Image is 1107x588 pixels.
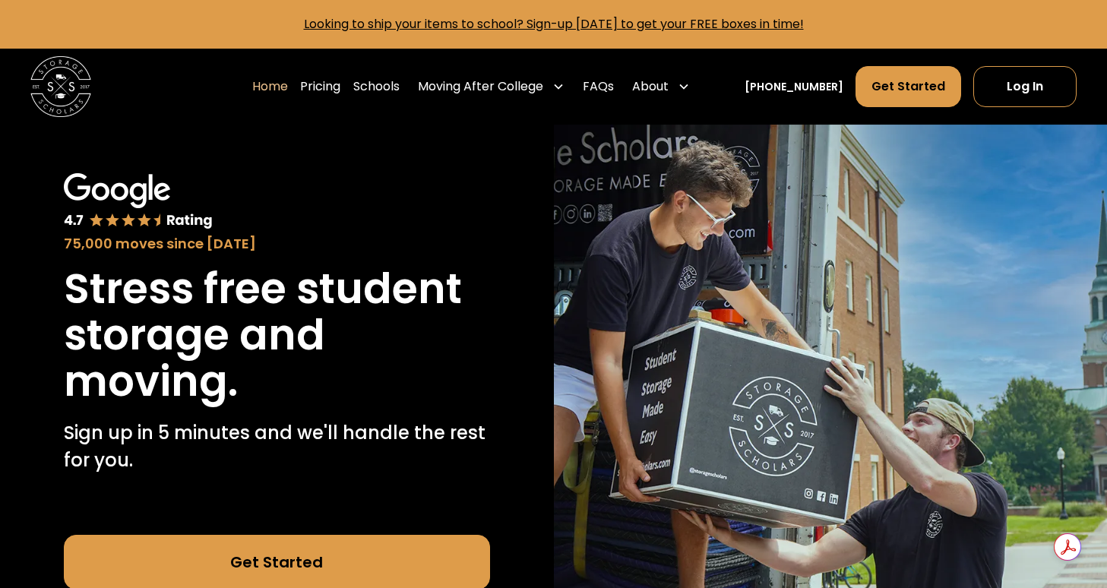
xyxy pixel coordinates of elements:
[583,65,614,108] a: FAQs
[30,56,91,117] a: home
[252,65,288,108] a: Home
[64,173,213,230] img: Google 4.7 star rating
[30,56,91,117] img: Storage Scholars main logo
[626,65,696,108] div: About
[973,66,1077,107] a: Log In
[412,65,571,108] div: Moving After College
[632,77,669,96] div: About
[300,65,340,108] a: Pricing
[64,233,490,254] div: 75,000 moves since [DATE]
[745,79,843,95] a: [PHONE_NUMBER]
[856,66,961,107] a: Get Started
[64,419,490,474] p: Sign up in 5 minutes and we'll handle the rest for you.
[64,266,490,404] h1: Stress free student storage and moving.
[304,15,804,33] a: Looking to ship your items to school? Sign-up [DATE] to get your FREE boxes in time!
[418,77,543,96] div: Moving After College
[353,65,400,108] a: Schools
